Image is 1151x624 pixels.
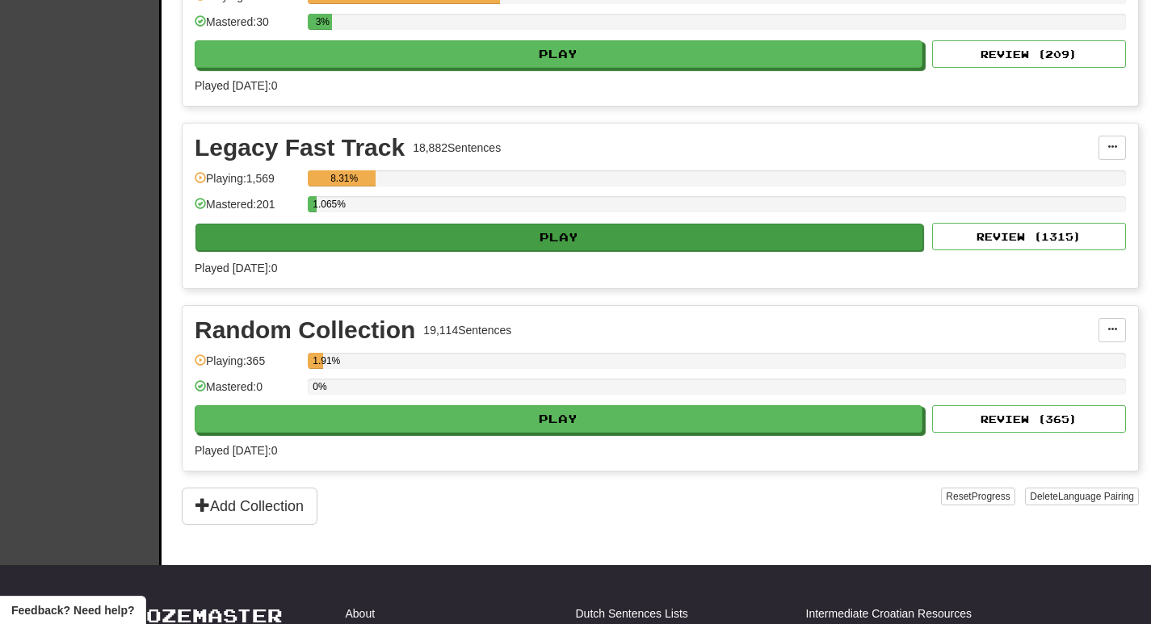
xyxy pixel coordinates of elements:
div: 8.31% [313,170,376,186]
span: Open feedback widget [11,602,134,618]
button: Play [195,405,922,433]
span: Progress [972,491,1010,502]
div: 19,114 Sentences [423,322,511,338]
a: Intermediate Croatian Resources [806,605,972,622]
span: Played [DATE]: 0 [195,262,277,274]
button: Review (209) [932,40,1126,68]
a: About [346,605,376,622]
button: Play [195,40,922,68]
div: Playing: 1,569 [195,170,300,197]
button: Review (1315) [932,223,1126,250]
div: Playing: 365 [195,353,300,379]
button: Play [195,224,923,251]
button: Review (365) [932,405,1126,433]
div: 3% [313,14,332,30]
a: Dutch Sentences Lists [576,605,688,622]
div: 1.065% [313,196,317,212]
div: 1.91% [313,353,323,369]
div: Mastered: 30 [195,14,300,40]
button: DeleteLanguage Pairing [1025,488,1139,505]
span: Language Pairing [1058,491,1134,502]
button: Add Collection [182,488,317,525]
div: Legacy Fast Track [195,136,405,160]
span: Played [DATE]: 0 [195,444,277,457]
div: Mastered: 0 [195,379,300,405]
div: 18,882 Sentences [413,140,501,156]
div: Random Collection [195,318,415,342]
span: Played [DATE]: 0 [195,79,277,92]
button: ResetProgress [941,488,1014,505]
div: Mastered: 201 [195,196,300,223]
